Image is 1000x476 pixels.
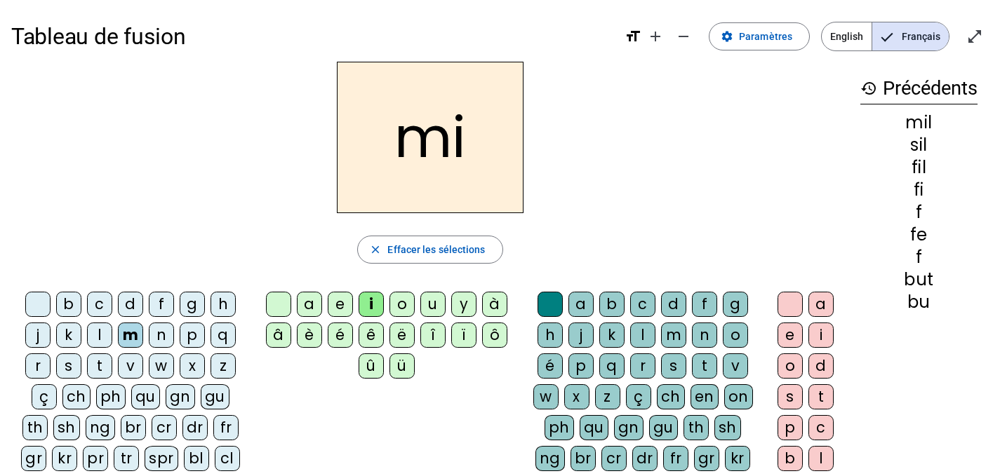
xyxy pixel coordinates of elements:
div: on [724,384,753,409]
div: t [87,353,112,379]
div: a [568,292,594,317]
div: fe [860,226,978,243]
div: q [599,353,625,379]
span: Effacer les sélections [387,241,485,258]
div: b [778,446,803,471]
div: qu [580,415,608,440]
div: i [808,322,834,348]
div: sil [860,137,978,154]
div: é [328,322,353,348]
div: a [297,292,322,317]
div: gu [201,384,229,409]
div: ç [626,384,651,409]
div: qu [131,384,160,409]
mat-icon: history [860,80,877,97]
div: mil [860,114,978,131]
div: th [22,415,48,440]
div: dr [632,446,658,471]
div: c [630,292,655,317]
mat-icon: remove [675,28,692,45]
div: d [118,292,143,317]
div: dr [182,415,208,440]
div: ng [86,415,115,440]
div: sh [714,415,741,440]
div: l [630,322,655,348]
div: kr [725,446,750,471]
mat-icon: close [369,243,382,256]
div: bl [184,446,209,471]
div: w [149,353,174,379]
mat-icon: settings [721,30,733,43]
div: th [684,415,709,440]
div: gr [694,446,719,471]
div: gr [21,446,46,471]
div: o [778,353,803,379]
div: ç [32,384,57,409]
div: l [87,322,112,348]
div: t [692,353,717,379]
div: but [860,271,978,288]
div: x [564,384,589,409]
div: s [661,353,686,379]
div: ng [535,446,565,471]
div: c [808,415,834,440]
div: b [56,292,81,317]
div: y [451,292,476,317]
div: ê [359,322,384,348]
div: o [389,292,415,317]
div: sh [53,415,80,440]
div: ü [389,353,415,379]
div: ch [657,384,685,409]
div: p [778,415,803,440]
div: à [482,292,507,317]
div: gn [614,415,644,440]
div: n [692,322,717,348]
div: fr [663,446,688,471]
button: Entrer en plein écran [961,22,989,50]
div: h [538,322,563,348]
div: ï [451,322,476,348]
span: English [822,22,872,50]
div: û [359,353,384,379]
div: f [860,249,978,266]
div: é [538,353,563,379]
div: v [723,353,748,379]
h1: Tableau de fusion [11,14,613,59]
div: j [25,322,51,348]
h3: Précédents [860,73,978,104]
div: â [266,322,291,348]
button: Effacer les sélections [357,236,502,264]
div: gn [166,384,195,409]
mat-button-toggle-group: Language selection [821,22,949,51]
div: d [808,353,834,379]
div: o [723,322,748,348]
div: e [328,292,353,317]
div: tr [114,446,139,471]
div: k [56,322,81,348]
div: cl [215,446,240,471]
div: r [25,353,51,379]
div: u [420,292,446,317]
div: b [599,292,625,317]
div: p [180,322,205,348]
mat-icon: open_in_full [966,28,983,45]
div: w [533,384,559,409]
mat-icon: add [647,28,664,45]
span: Français [872,22,949,50]
button: Diminuer la taille de la police [669,22,698,50]
div: g [180,292,205,317]
div: fil [860,159,978,176]
div: z [211,353,236,379]
div: e [778,322,803,348]
div: fi [860,182,978,198]
div: n [149,322,174,348]
mat-icon: format_size [625,28,641,45]
div: x [180,353,205,379]
div: f [149,292,174,317]
div: kr [52,446,77,471]
div: f [692,292,717,317]
div: h [211,292,236,317]
div: c [87,292,112,317]
div: ph [545,415,574,440]
div: ô [482,322,507,348]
